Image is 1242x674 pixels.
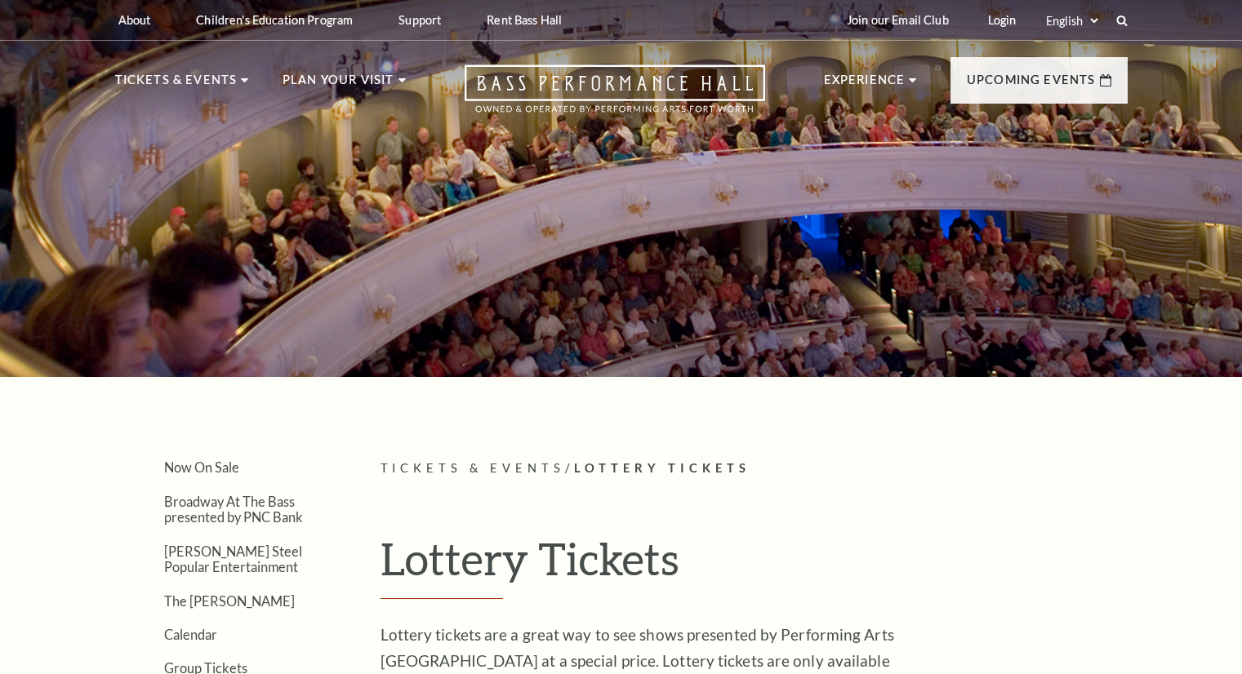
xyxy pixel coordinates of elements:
span: Tickets & Events [381,461,566,475]
a: Calendar [164,627,217,642]
p: / [381,459,1128,479]
a: The [PERSON_NAME] [164,593,295,609]
a: Now On Sale [164,459,239,475]
p: Rent Bass Hall [487,13,562,27]
a: Broadway At The Bass presented by PNC Bank [164,494,303,525]
p: Support [398,13,441,27]
p: Children's Education Program [196,13,353,27]
p: Upcoming Events [967,70,1096,100]
p: Plan Your Visit [283,70,394,100]
p: Tickets & Events [115,70,238,100]
select: Select: [1043,13,1101,29]
span: Lottery Tickets [574,461,750,475]
h1: Lottery Tickets [381,532,1128,599]
p: About [118,13,151,27]
a: [PERSON_NAME] Steel Popular Entertainment [164,543,302,574]
p: Experience [824,70,906,100]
